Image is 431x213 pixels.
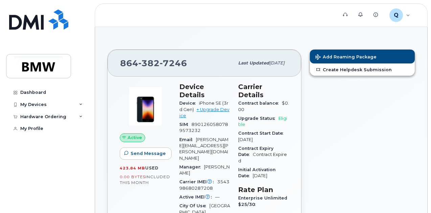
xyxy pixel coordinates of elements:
[125,86,166,127] img: image20231002-3703462-1angbar.jpeg
[120,148,172,160] button: Send Message
[402,184,426,208] iframe: Messenger Launcher
[238,116,278,121] span: Upgrade Status
[238,83,289,99] h3: Carrier Details
[238,137,253,142] span: [DATE]
[138,58,160,68] span: 382
[238,186,289,194] h3: Rate Plan
[145,165,159,170] span: used
[179,122,228,133] span: 8901260580789573232
[179,179,217,184] span: Carrier IMEI
[238,101,289,112] span: $0.00
[160,58,187,68] span: 7246
[179,101,228,112] span: iPhone SE (3rd Gen)
[120,58,187,68] span: 864
[310,63,415,76] a: Create Helpdesk Submission
[131,150,166,157] span: Send Message
[238,101,282,106] span: Contract balance
[179,137,196,142] span: Email
[238,146,273,157] span: Contract Expiry Date
[315,54,377,61] span: Add Roaming Package
[269,60,285,65] span: [DATE]
[179,194,215,199] span: Active IMEI
[238,60,269,65] span: Last updated
[120,166,145,170] span: 423.84 MB
[179,203,209,208] span: City Of Use
[179,107,229,118] a: + Upgrade Device
[179,164,204,169] span: Manager
[179,164,230,176] span: [PERSON_NAME]
[179,137,228,161] span: [PERSON_NAME][EMAIL_ADDRESS][PERSON_NAME][DOMAIN_NAME]
[120,175,145,179] span: 0.00 Bytes
[310,50,415,63] button: Add Roaming Package
[179,83,230,99] h3: Device Details
[238,131,287,136] span: Contract Start Date
[128,134,142,141] span: Active
[253,173,267,178] span: [DATE]
[179,122,191,127] span: SIM
[238,195,287,207] span: Enterprise Unlimited $25/30
[179,179,229,190] span: 354398680287208
[238,167,276,178] span: Initial Activation Date
[238,152,287,163] span: Contract Expired
[179,101,199,106] span: Device
[215,194,220,199] span: —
